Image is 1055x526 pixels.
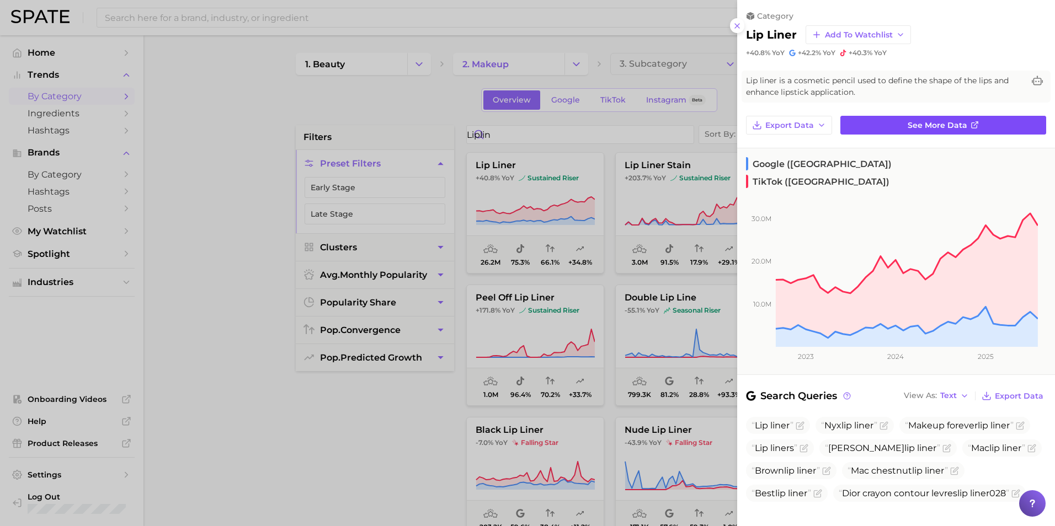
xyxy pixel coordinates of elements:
[854,420,874,431] span: liner
[1011,489,1020,498] button: Flag as miscategorized or irrelevant
[901,389,972,403] button: View AsText
[746,49,770,57] span: +40.8%
[796,421,804,430] button: Flag as miscategorized or irrelevant
[772,49,785,57] span: YoY
[746,28,797,41] h2: lip liner
[798,352,814,361] tspan: 2023
[978,352,994,361] tspan: 2025
[942,444,951,453] button: Flag as miscategorized or irrelevant
[908,121,967,130] span: See more data
[950,466,959,475] button: Flag as miscategorized or irrelevant
[770,443,790,453] span: liner
[755,443,768,453] span: Lip
[825,443,940,453] span: [PERSON_NAME]
[788,488,808,498] span: liner
[746,388,852,404] span: Search Queries
[990,420,1010,431] span: liner
[917,443,937,453] span: liner
[995,391,1043,401] span: Export Data
[874,49,887,57] span: YoY
[775,488,786,498] span: lip
[841,420,852,431] span: lip
[752,488,811,498] span: Best
[746,116,832,135] button: Export Data
[970,488,989,498] span: liner
[940,393,957,399] span: Text
[880,421,888,430] button: Flag as miscategorized or irrelevant
[797,465,817,476] span: liner
[989,443,1000,453] span: lip
[840,116,1046,135] a: See more data
[813,489,822,498] button: Flag as miscategorized or irrelevant
[800,444,808,453] button: Flag as miscategorized or irrelevant
[979,388,1046,404] button: Export Data
[752,443,797,453] span: s
[849,49,872,57] span: +40.3%
[806,25,911,44] button: Add to Watchlist
[765,121,814,130] span: Export Data
[957,488,968,498] span: lip
[755,420,768,431] span: Lip
[822,466,831,475] button: Flag as miscategorized or irrelevant
[821,420,877,431] span: Nyx
[968,443,1025,453] span: Mac
[978,420,988,431] span: lip
[925,465,945,476] span: liner
[839,488,1009,498] span: Dior crayon contour levres 028
[1002,443,1022,453] span: liner
[823,49,835,57] span: YoY
[752,465,820,476] span: Brown
[825,30,893,40] span: Add to Watchlist
[904,443,915,453] span: lip
[912,465,923,476] span: lip
[784,465,795,476] span: lip
[757,11,793,21] span: category
[746,75,1024,98] span: Lip liner is a cosmetic pencil used to define the shape of the lips and enhance lipstick applicat...
[1027,444,1036,453] button: Flag as miscategorized or irrelevant
[1016,421,1025,430] button: Flag as miscategorized or irrelevant
[746,157,892,170] span: Google ([GEOGRAPHIC_DATA])
[905,420,1014,431] span: Makeup forever
[887,352,904,361] tspan: 2024
[904,393,937,399] span: View As
[770,420,790,431] span: liner
[746,175,889,188] span: TikTok ([GEOGRAPHIC_DATA])
[848,465,948,476] span: Mac chestnut
[798,49,821,57] span: +42.2%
